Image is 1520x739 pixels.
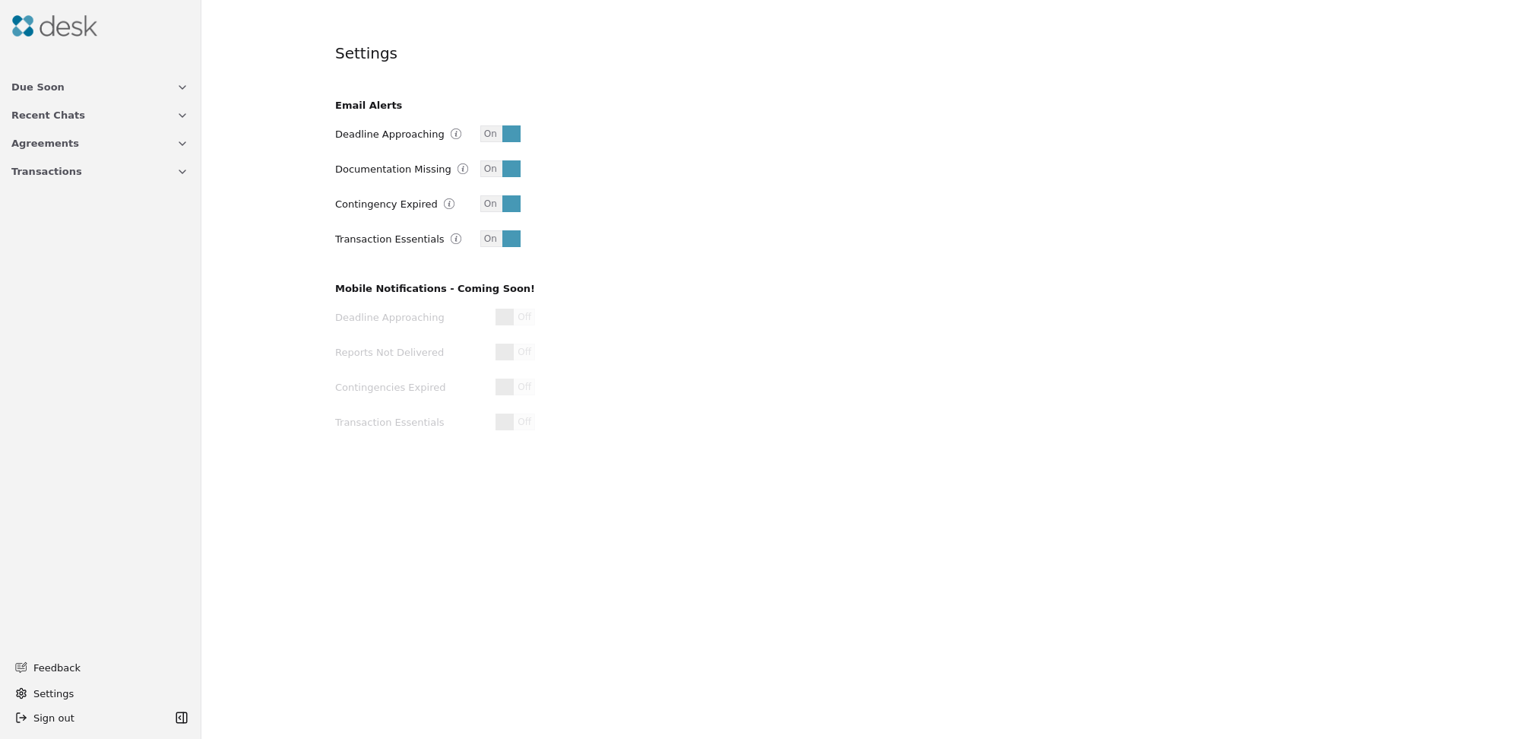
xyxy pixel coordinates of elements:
button: Recent Chats [2,101,198,129]
span: Settings [33,686,74,702]
span: Feedback [33,660,180,676]
h4: Settings [335,43,397,64]
span: On [480,161,501,176]
span: Transactions [11,163,82,179]
span: Due Soon [11,79,65,95]
button: Agreements [2,129,198,157]
button: Transactions [2,157,198,186]
span: On [480,231,501,246]
button: Sign out [9,706,171,730]
button: Due Soon [2,73,198,101]
span: On [480,196,501,211]
label: Contingency Expired [335,199,438,209]
h3: Email Alerts [335,97,520,113]
button: Feedback [6,654,189,681]
span: On [480,126,501,141]
label: Deadline Approaching [335,129,445,139]
span: Recent Chats [11,107,85,123]
img: Desk [12,15,97,36]
button: Settings [9,681,192,706]
span: Agreements [11,135,79,151]
label: Transaction Essentials [335,234,445,244]
span: Sign out [33,710,74,726]
label: Documentation Missing [335,164,451,174]
h3: Mobile Notifications - Coming Soon! [335,281,535,297]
